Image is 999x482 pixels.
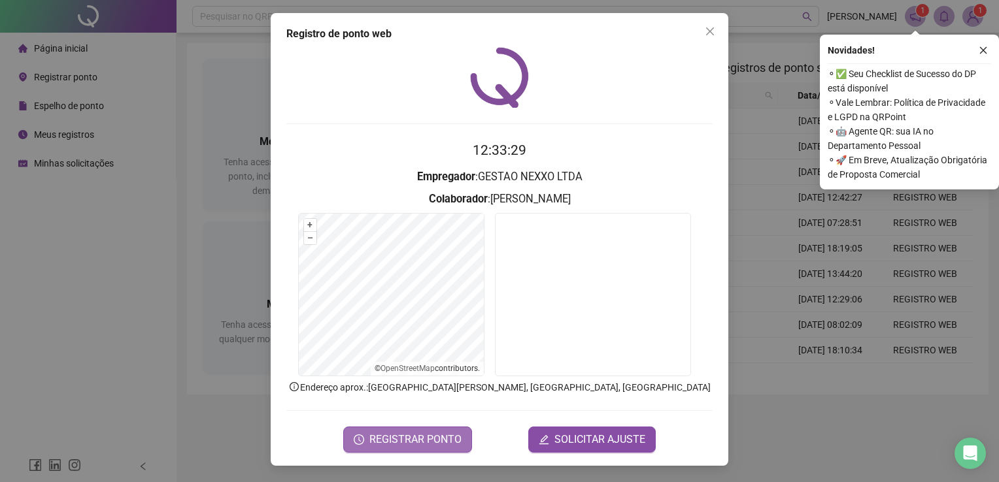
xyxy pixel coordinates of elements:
button: – [304,232,316,244]
button: REGISTRAR PONTO [343,426,472,453]
h3: : [PERSON_NAME] [286,191,713,208]
span: ⚬ 🤖 Agente QR: sua IA no Departamento Pessoal [828,124,991,153]
time: 12:33:29 [473,142,526,158]
button: Close [700,21,720,42]
span: close [979,46,988,55]
div: Registro de ponto web [286,26,713,42]
strong: Colaborador [429,193,488,205]
li: © contributors. [375,364,480,373]
span: edit [539,434,549,445]
span: ⚬ 🚀 Em Breve, Atualização Obrigatória de Proposta Comercial [828,153,991,182]
span: close [705,26,715,37]
span: REGISTRAR PONTO [369,432,462,447]
div: Open Intercom Messenger [955,438,986,469]
p: Endereço aprox. : [GEOGRAPHIC_DATA][PERSON_NAME], [GEOGRAPHIC_DATA], [GEOGRAPHIC_DATA] [286,380,713,394]
span: SOLICITAR AJUSTE [554,432,645,447]
button: + [304,219,316,231]
strong: Empregador [417,170,475,183]
img: QRPoint [470,47,529,108]
a: OpenStreetMap [381,364,435,373]
span: info-circle [288,381,300,393]
button: editSOLICITAR AJUSTE [528,426,656,453]
span: ⚬ ✅ Seu Checklist de Sucesso do DP está disponível [828,67,991,95]
span: Novidades ! [828,43,875,57]
span: clock-circle [354,434,364,445]
span: ⚬ Vale Lembrar: Política de Privacidade e LGPD na QRPoint [828,95,991,124]
h3: : GESTAO NEXXO LTDA [286,169,713,185]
